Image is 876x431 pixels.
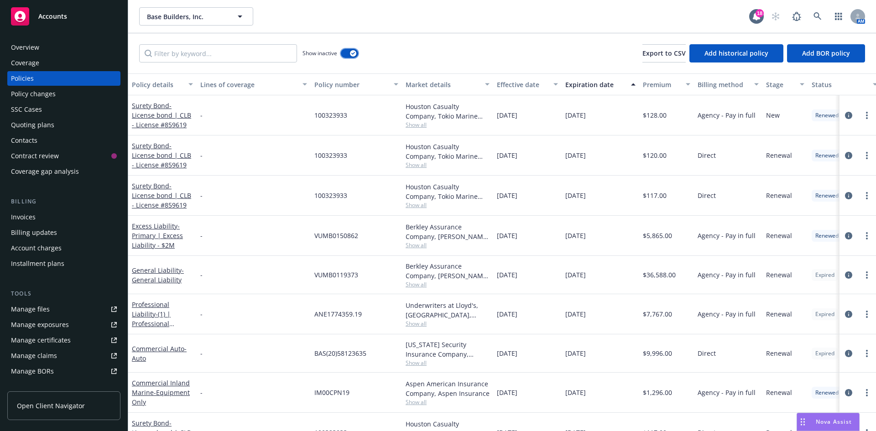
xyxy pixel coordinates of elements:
div: Aspen American Insurance Company, Aspen Insurance [406,379,490,398]
span: $117.00 [643,191,667,200]
a: Surety Bond [132,182,191,209]
span: - Primary | Excess Liability - $2M [132,222,183,249]
button: Premium [639,73,694,95]
a: circleInformation [843,270,854,280]
span: Show all [406,280,490,288]
span: [DATE] [497,348,517,358]
span: Renewed [815,389,839,397]
div: Overview [11,40,39,55]
a: Switch app [829,7,848,26]
span: Open Client Navigator [17,401,85,410]
a: Manage files [7,302,120,317]
div: Status [812,80,867,89]
span: Agency - Pay in full [698,388,756,397]
div: Lines of coverage [200,80,297,89]
a: Policies [7,71,120,86]
input: Filter by keyword... [139,44,297,62]
span: - [200,110,203,120]
div: Policy changes [11,87,56,101]
span: $5,865.00 [643,231,672,240]
span: $7,767.00 [643,309,672,319]
span: Renewal [766,309,792,319]
a: circleInformation [843,230,854,241]
a: Coverage [7,56,120,70]
span: Expired [815,349,834,358]
span: - [200,151,203,160]
span: Renewed [815,151,839,160]
span: [DATE] [497,151,517,160]
a: circleInformation [843,348,854,359]
button: Billing method [694,73,762,95]
div: Expiration date [565,80,626,89]
div: Premium [643,80,680,89]
span: - License bond | CLB - License #859619 [132,141,191,169]
span: Renewal [766,270,792,280]
span: [DATE] [497,110,517,120]
a: Accounts [7,4,120,29]
a: Summary of insurance [7,379,120,394]
a: circleInformation [843,110,854,121]
div: Tools [7,289,120,298]
a: Surety Bond [132,141,191,169]
span: Direct [698,191,716,200]
span: Agency - Pay in full [698,110,756,120]
span: - General Liability [132,266,184,284]
div: Manage certificates [11,333,71,348]
div: Manage claims [11,348,57,363]
div: Contract review [11,149,59,163]
a: circleInformation [843,190,854,201]
span: - (1) | Professional Liability [132,310,174,338]
span: - [200,231,203,240]
a: Contacts [7,133,120,148]
div: Houston Casualty Company, Tokio Marine HCC [406,102,490,121]
span: 100323933 [314,110,347,120]
div: Effective date [497,80,548,89]
span: IM00CPN19 [314,388,349,397]
a: more [861,309,872,320]
span: Agency - Pay in full [698,309,756,319]
span: VUMB0119373 [314,270,358,280]
div: Manage exposures [11,317,69,332]
span: Show inactive [302,49,337,57]
span: Show all [406,359,490,367]
button: Stage [762,73,808,95]
span: Renewed [815,232,839,240]
div: Houston Casualty Company, Tokio Marine HCC [406,142,490,161]
button: Export to CSV [642,44,686,62]
div: Stage [766,80,794,89]
span: Renewal [766,191,792,200]
a: more [861,270,872,280]
button: Effective date [493,73,562,95]
div: Underwriters at Lloyd's, [GEOGRAPHIC_DATA], [PERSON_NAME] of [GEOGRAPHIC_DATA] [406,301,490,320]
a: Invoices [7,210,120,224]
a: SSC Cases [7,102,120,117]
div: Installment plans [11,256,64,271]
a: Overview [7,40,120,55]
button: Expiration date [562,73,639,95]
span: Show all [406,241,490,249]
a: Manage BORs [7,364,120,379]
div: Houston Casualty Company, Tokio Marine HCC [406,182,490,201]
span: Nova Assist [816,418,852,426]
a: Account charges [7,241,120,255]
span: BAS(20)58123635 [314,348,366,358]
span: New [766,110,780,120]
a: Policy changes [7,87,120,101]
a: Manage claims [7,348,120,363]
span: [DATE] [565,348,586,358]
button: Base Builders, Inc. [139,7,253,26]
span: Direct [698,348,716,358]
div: Policy number [314,80,388,89]
span: Accounts [38,13,67,20]
a: General Liability [132,266,184,284]
span: $128.00 [643,110,667,120]
a: more [861,348,872,359]
div: Contacts [11,133,37,148]
span: [DATE] [565,309,586,319]
span: - Equipment Only [132,388,190,406]
button: Add BOR policy [787,44,865,62]
span: [DATE] [565,151,586,160]
div: Berkley Assurance Company, [PERSON_NAME] Corporation, [GEOGRAPHIC_DATA] [406,261,490,280]
a: circleInformation [843,309,854,320]
span: - [200,309,203,319]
